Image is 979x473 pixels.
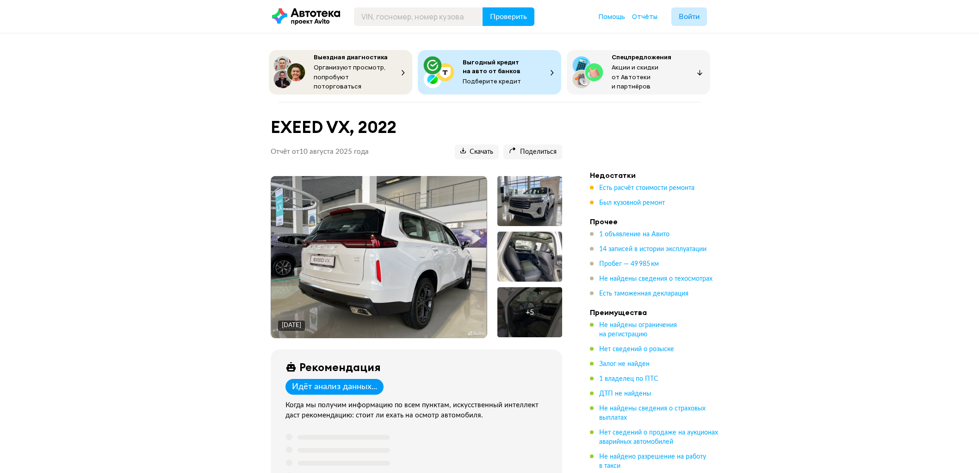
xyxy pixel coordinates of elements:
[599,429,718,445] span: Нет сведений о продаже на аукционах аварийных автомобилей
[460,148,493,157] span: Скачать
[567,50,710,95] button: СпецпредложенияАкции и скидки от Автотеки и партнёров
[314,53,388,61] span: Выездная диагностика
[590,217,719,226] h4: Прочее
[599,454,706,469] span: Не найдено разрешение на работу в такси
[271,147,369,157] p: Отчёт от 10 августа 2025 года
[299,360,381,373] div: Рекомендация
[599,231,669,238] span: 1 объявление на Авито
[285,400,551,421] div: Когда мы получим информацию по всем пунктам, искусственный интеллект даст рекомендацию: стоит ли ...
[354,7,483,26] input: VIN, госномер, номер кузова
[599,290,688,297] span: Есть таможенная декларация
[483,7,534,26] button: Проверить
[599,246,706,252] span: 14 записей в истории эксплуатации
[463,77,521,85] span: Подберите кредит
[599,376,658,382] span: 1 владелец по ПТС
[599,261,659,267] span: Пробег — 49 985 км
[599,322,677,338] span: Не найдены ограничения на регистрацию
[599,185,694,191] span: Есть расчёт стоимости ремонта
[455,145,499,159] button: Скачать
[526,308,534,317] div: + 5
[271,117,562,137] h1: EXEED VX, 2022
[612,63,658,90] span: Акции и скидки от Автотеки и партнёров
[282,322,301,330] div: [DATE]
[292,382,377,392] div: Идёт анализ данных...
[599,12,625,21] a: Помощь
[314,63,386,90] span: Организуют просмотр, попробуют поторговаться
[269,50,412,95] button: Выездная диагностикаОрганизуют просмотр, попробуют поторговаться
[679,13,700,20] span: Войти
[509,148,557,157] span: Поделиться
[590,308,719,317] h4: Преимущества
[490,13,527,20] span: Проверить
[599,405,706,421] span: Не найдены сведения о страховых выплатах
[503,145,562,159] button: Поделиться
[599,276,713,282] span: Не найдены сведения о техосмотрах
[590,170,719,180] h4: Недостатки
[671,7,707,26] button: Войти
[599,200,665,206] span: Был кузовной ремонт
[599,361,650,367] span: Залог не найден
[599,346,674,353] span: Нет сведений о розыске
[599,391,651,397] span: ДТП не найдены
[612,53,671,61] span: Спецпредложения
[271,176,487,338] img: Main car
[463,58,520,75] span: Выгодный кредит на авто от банков
[632,12,657,21] a: Отчёты
[418,50,561,95] button: Выгодный кредит на авто от банковПодберите кредит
